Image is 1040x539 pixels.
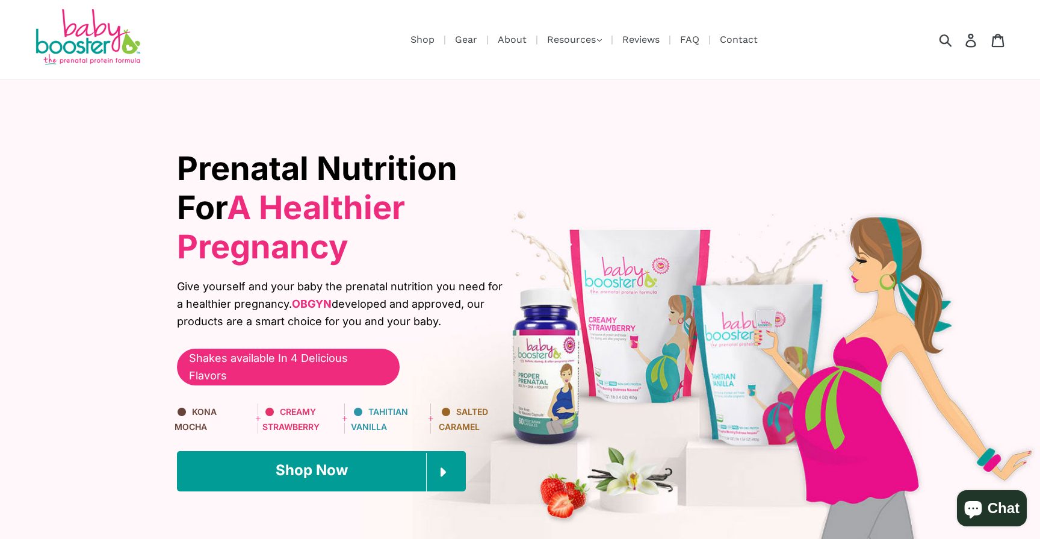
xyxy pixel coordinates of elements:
[177,451,466,491] a: Shop Now
[449,32,483,47] a: Gear
[943,26,976,53] input: Search
[714,32,764,47] a: Contact
[292,298,332,310] b: OBGYN
[262,407,320,431] span: Creamy Strawberry
[439,407,488,431] span: Salted Caramel
[33,9,141,67] img: Baby Booster Prenatal Protein Supplements
[177,278,511,330] span: Give yourself and your baby the prenatal nutrition you need for a healthier pregnancy. developed ...
[674,32,705,47] a: FAQ
[953,490,1030,529] inbox-online-store-chat: Shopify online store chat
[177,149,457,266] span: Prenatal Nutrition For
[175,407,217,431] span: KONA Mocha
[177,188,405,266] span: A Healthier Pregnancy
[541,31,608,49] button: Resources
[351,407,408,431] span: Tahitian Vanilla
[189,350,388,385] span: Shakes available In 4 Delicious Flavors
[276,461,348,479] span: Shop Now
[616,32,666,47] a: Reviews
[404,32,441,47] a: Shop
[492,32,533,47] a: About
